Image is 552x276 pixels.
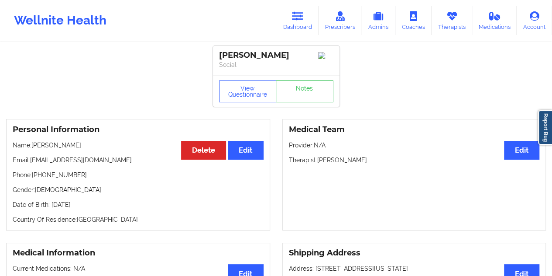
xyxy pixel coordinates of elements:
[13,141,264,150] p: Name: [PERSON_NAME]
[13,156,264,164] p: Email: [EMAIL_ADDRESS][DOMAIN_NAME]
[13,200,264,209] p: Date of Birth: [DATE]
[289,264,540,273] p: Address: [STREET_ADDRESS][US_STATE]
[219,80,277,102] button: View Questionnaire
[361,6,395,35] a: Admins
[13,171,264,179] p: Phone: [PHONE_NUMBER]
[318,52,333,59] img: Image%2Fplaceholer-image.png
[289,248,540,258] h3: Shipping Address
[276,80,333,102] a: Notes
[228,141,263,160] button: Edit
[289,156,540,164] p: Therapist: [PERSON_NAME]
[13,248,264,258] h3: Medical Information
[538,110,552,145] a: Report Bug
[13,125,264,135] h3: Personal Information
[181,141,226,160] button: Delete
[432,6,472,35] a: Therapists
[504,141,539,160] button: Edit
[319,6,362,35] a: Prescribers
[13,215,264,224] p: Country Of Residence: [GEOGRAPHIC_DATA]
[472,6,517,35] a: Medications
[517,6,552,35] a: Account
[13,264,264,273] p: Current Medications: N/A
[277,6,319,35] a: Dashboard
[289,141,540,150] p: Provider: N/A
[395,6,432,35] a: Coaches
[289,125,540,135] h3: Medical Team
[219,50,333,60] div: [PERSON_NAME]
[219,60,333,69] p: Social
[13,185,264,194] p: Gender: [DEMOGRAPHIC_DATA]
